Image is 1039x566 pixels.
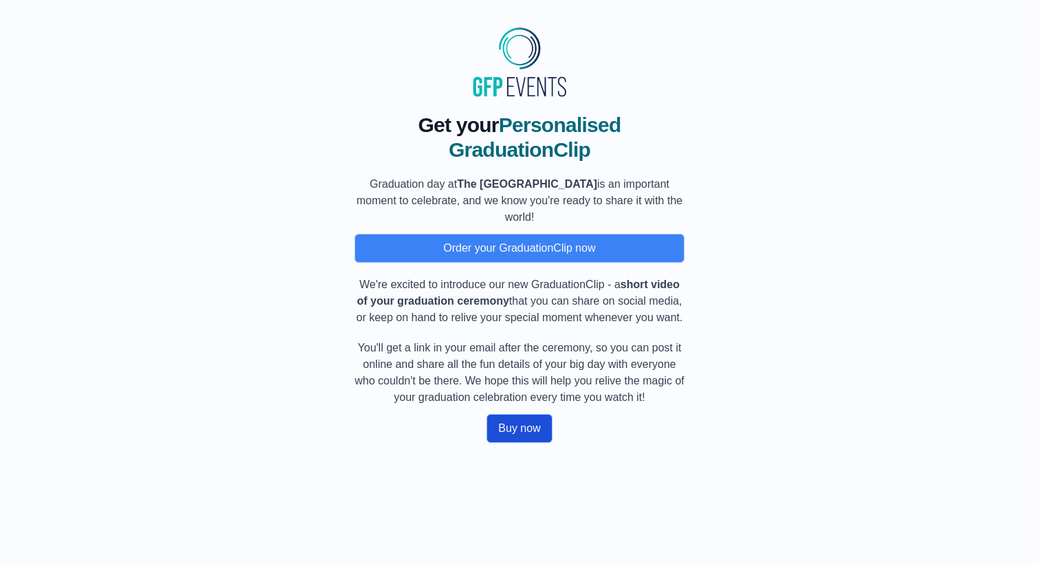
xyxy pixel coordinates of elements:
p: Graduation day at is an important moment to celebrate, and we know you're ready to share it with ... [355,176,684,226]
img: MyGraduationClip [468,22,571,102]
p: You'll get a link in your email after the ceremony, so you can post it online and share all the f... [355,340,684,406]
p: We're excited to introduce our new GraduationClip - a that you can share on social media, or keep... [355,276,684,326]
button: Order your GraduationClip now [355,234,684,263]
span: Get your [418,113,498,136]
b: The [GEOGRAPHIC_DATA] [457,178,597,190]
button: Buy now [487,414,552,443]
span: Personalised GraduationClip [449,113,621,161]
